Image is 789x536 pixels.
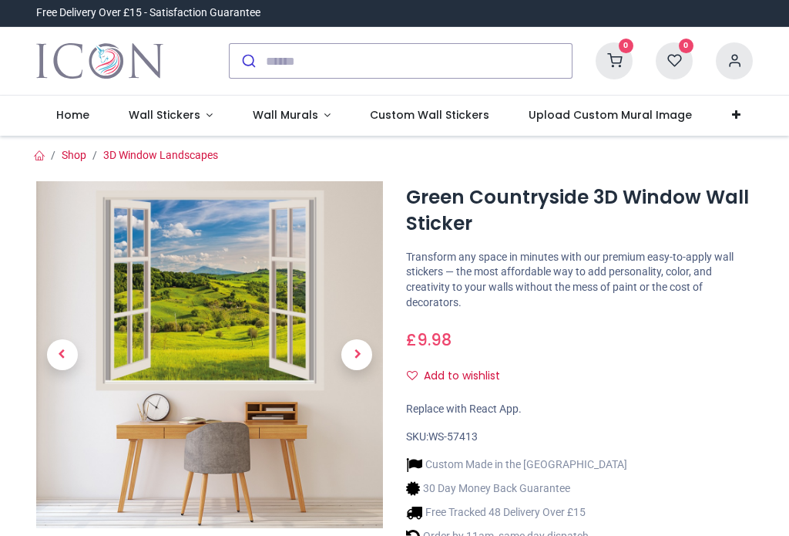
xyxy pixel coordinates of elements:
[406,184,753,238] h1: Green Countryside 3D Window Wall Sticker
[36,181,383,528] img: Green Countryside 3D Window Wall Sticker
[36,234,89,477] a: Previous
[47,339,78,370] span: Previous
[596,54,633,66] a: 0
[619,39,633,53] sup: 0
[679,39,693,53] sup: 0
[406,504,627,521] li: Free Tracked 48 Delivery Over £15
[406,430,753,445] div: SKU:
[230,44,266,78] button: Submit
[370,107,489,123] span: Custom Wall Stickers
[129,107,200,123] span: Wall Stickers
[417,329,452,351] span: 9.98
[56,107,89,123] span: Home
[406,402,753,417] div: Replace with React App.
[253,107,318,123] span: Wall Murals
[406,480,627,497] li: 30 Day Money Back Guarantee
[406,250,753,310] p: Transform any space in minutes with our premium easy-to-apply wall stickers — the most affordable...
[406,363,513,389] button: Add to wishlistAdd to wishlist
[428,430,478,443] span: WS-57413
[36,5,260,21] div: Free Delivery Over £15 - Satisfaction Guarantee
[233,96,351,136] a: Wall Murals
[406,457,627,473] li: Custom Made in the [GEOGRAPHIC_DATA]
[406,329,452,351] span: £
[407,370,418,381] i: Add to wishlist
[656,54,693,66] a: 0
[331,234,384,477] a: Next
[62,149,86,161] a: Shop
[36,39,163,83] img: Icon Wall Stickers
[529,107,692,123] span: Upload Custom Mural Image
[429,5,753,21] iframe: Customer reviews powered by Trustpilot
[109,96,233,136] a: Wall Stickers
[36,39,163,83] a: Logo of Icon Wall Stickers
[341,339,372,370] span: Next
[103,149,218,161] a: 3D Window Landscapes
